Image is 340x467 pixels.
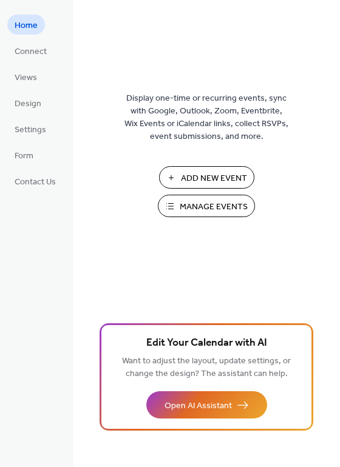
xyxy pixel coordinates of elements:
span: Want to adjust the layout, update settings, or change the design? The assistant can help. [122,353,291,382]
a: Settings [7,119,53,139]
button: Manage Events [158,195,255,217]
span: Edit Your Calendar with AI [146,335,267,352]
span: Manage Events [180,201,248,213]
a: Home [7,15,45,35]
span: Add New Event [181,172,247,185]
a: Connect [7,41,54,61]
span: Form [15,150,33,163]
a: Design [7,93,49,113]
span: Design [15,98,41,110]
span: Contact Us [15,176,56,189]
span: Connect [15,45,47,58]
span: Settings [15,124,46,136]
a: Views [7,67,44,87]
span: Open AI Assistant [165,400,232,412]
span: Home [15,19,38,32]
span: Views [15,72,37,84]
button: Open AI Assistant [146,391,267,418]
span: Display one-time or recurring events, sync with Google, Outlook, Zoom, Eventbrite, Wix Events or ... [124,92,288,143]
a: Form [7,145,41,165]
a: Contact Us [7,171,63,191]
button: Add New Event [159,166,254,189]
